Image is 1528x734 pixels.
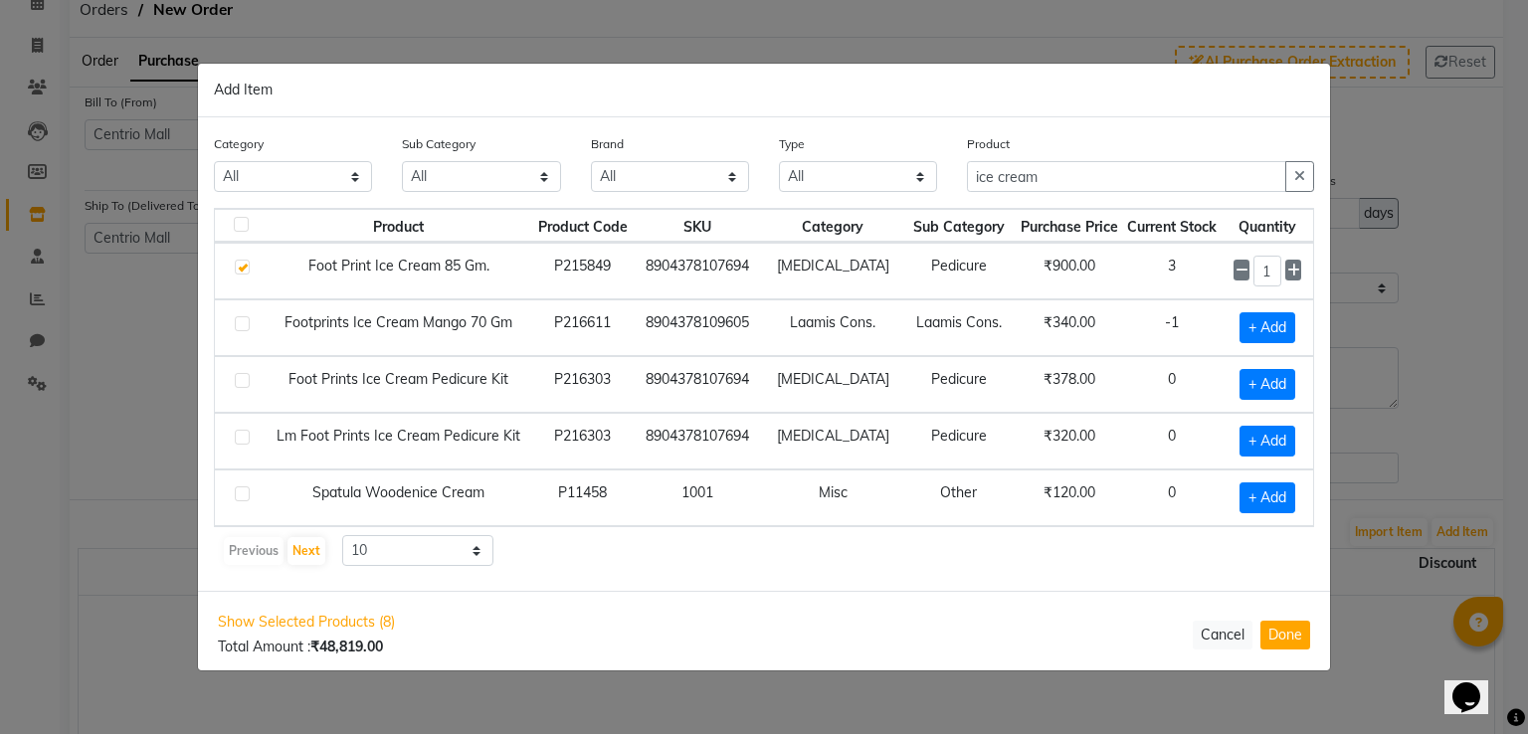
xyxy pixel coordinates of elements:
[264,469,532,526] td: Spatula Woodenice Cream
[902,469,1016,526] td: Other
[402,135,476,153] label: Sub Category
[198,64,1330,117] div: Add Item
[633,469,763,526] td: 1001
[533,413,633,469] td: P216303
[633,299,763,356] td: 8904378109605
[533,209,633,243] th: Product Code
[763,209,902,243] th: Category
[264,243,532,299] td: Foot Print Ice Cream 85 Gm.
[1240,369,1295,400] span: + Add
[902,209,1016,243] th: Sub Category
[1122,209,1222,243] th: Current Stock
[533,243,633,299] td: P215849
[1016,299,1123,356] td: ₹340.00
[1016,356,1123,413] td: ₹378.00
[1444,654,1508,714] iframe: chat widget
[1016,413,1123,469] td: ₹320.00
[533,469,633,526] td: P11458
[1021,218,1118,236] span: Purchase Price
[902,356,1016,413] td: Pedicure
[633,413,763,469] td: 8904378107694
[779,135,805,153] label: Type
[763,413,902,469] td: [MEDICAL_DATA]
[967,161,1286,192] input: Search or Scan Product
[1122,243,1222,299] td: 3
[310,638,383,655] b: ₹48,819.00
[633,356,763,413] td: 8904378107694
[1016,469,1123,526] td: ₹120.00
[218,612,395,633] span: Show Selected Products (8)
[1240,426,1295,457] span: + Add
[1016,243,1123,299] td: ₹900.00
[533,356,633,413] td: P216303
[591,135,624,153] label: Brand
[763,243,902,299] td: [MEDICAL_DATA]
[264,413,532,469] td: Lm Foot Prints Ice Cream Pedicure Kit
[1240,312,1295,343] span: + Add
[218,638,383,655] span: Total Amount :
[264,209,532,243] th: Product
[902,299,1016,356] td: Laamis Cons.
[1240,482,1295,513] span: + Add
[763,469,902,526] td: Misc
[902,243,1016,299] td: Pedicure
[1122,299,1222,356] td: -1
[633,243,763,299] td: 8904378107694
[533,299,633,356] td: P216611
[763,356,902,413] td: [MEDICAL_DATA]
[967,135,1010,153] label: Product
[633,209,763,243] th: SKU
[1122,413,1222,469] td: 0
[1260,621,1310,649] button: Done
[1193,621,1252,649] button: Cancel
[264,299,532,356] td: Footprints Ice Cream Mango 70 Gm
[287,537,325,565] button: Next
[763,299,902,356] td: Laamis Cons.
[214,135,264,153] label: Category
[1222,209,1313,243] th: Quantity
[264,356,532,413] td: Foot Prints Ice Cream Pedicure Kit
[1122,469,1222,526] td: 0
[1122,356,1222,413] td: 0
[902,413,1016,469] td: Pedicure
